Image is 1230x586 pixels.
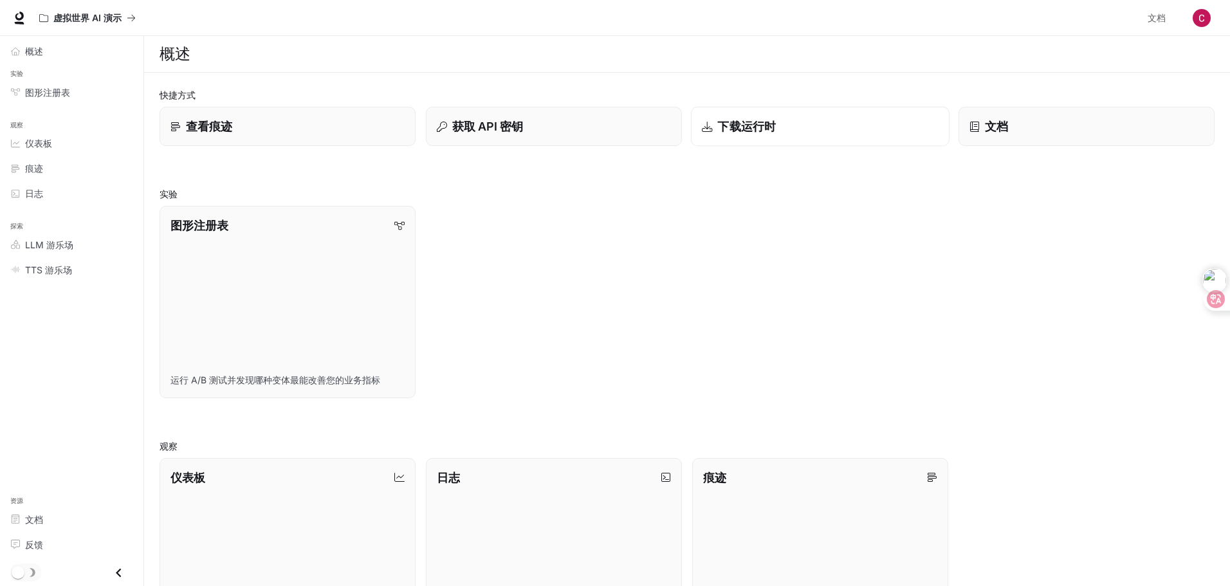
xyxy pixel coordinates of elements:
[53,12,122,23] font: 虚拟世界 AI 演示
[12,565,24,579] span: 暗模式切换
[170,374,380,385] font: 运行 A/B 测试并发现哪种变体最能改善您的业务指标
[25,514,43,525] font: 文档
[25,539,43,550] font: 反馈
[5,508,138,531] a: 文档
[25,163,43,174] font: 痕迹
[1189,5,1215,31] button: 用户头像
[959,107,1215,146] a: 文档
[33,5,142,31] button: 所有工作区
[985,120,1008,133] font: 文档
[10,69,24,78] font: 实验
[160,206,416,398] a: 图形注册表运行 A/B 测试并发现哪种变体最能改善您的业务指标
[5,157,138,179] a: 痕迹
[5,233,138,256] a: LLM 游乐场
[25,188,43,199] font: 日志
[104,560,133,586] button: 关闭抽屉
[5,533,138,556] a: 反馈
[10,222,24,230] font: 探索
[1143,5,1184,31] a: 文档
[5,259,138,281] a: TTS 游乐场
[5,40,138,62] a: 概述
[10,121,24,129] font: 观察
[160,188,178,199] font: 实验
[25,138,52,149] font: 仪表板
[1193,9,1211,27] img: 用户头像
[5,182,138,205] a: 日志
[160,107,416,146] a: 查看痕迹
[703,471,726,484] font: 痕迹
[10,497,24,505] font: 资源
[186,120,232,133] font: 查看痕迹
[717,120,776,133] font: 下载运行时
[5,81,138,104] a: 图形注册表
[426,107,682,146] button: 获取 API 密钥
[25,87,70,98] font: 图形注册表
[25,264,72,275] font: TTS 游乐场
[160,44,190,63] font: 概述
[25,46,43,57] font: 概述
[25,239,73,250] font: LLM 游乐场
[1148,12,1166,23] font: 文档
[170,471,205,484] font: 仪表板
[437,471,460,484] font: 日志
[691,107,950,147] a: 下载运行时
[5,132,138,154] a: 仪表板
[170,219,228,232] font: 图形注册表
[160,89,196,100] font: 快捷方式
[160,441,178,452] font: 观察
[452,120,523,133] font: 获取 API 密钥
